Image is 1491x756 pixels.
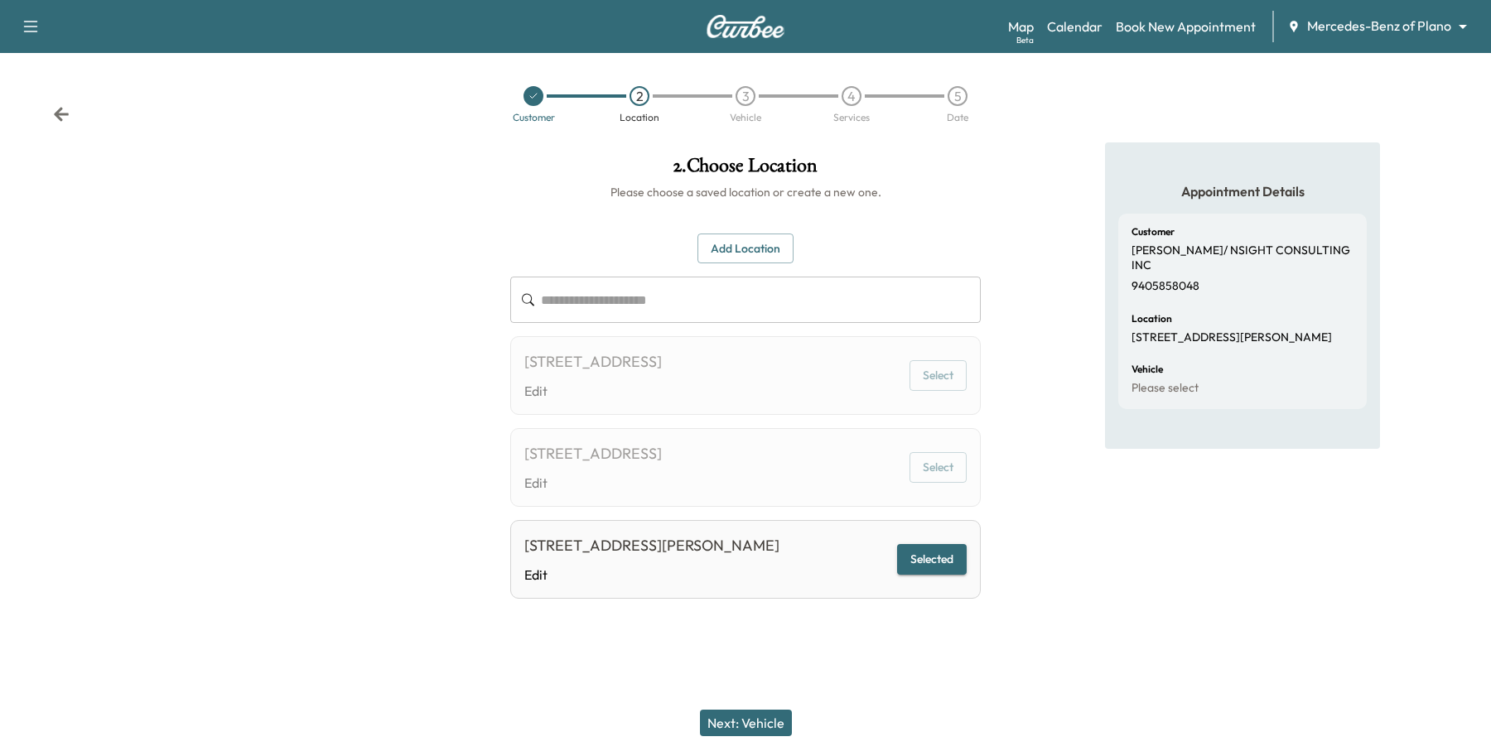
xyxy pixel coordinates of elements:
h6: Location [1132,314,1172,324]
button: Selected [897,544,967,575]
div: Location [620,113,659,123]
h6: Customer [1132,227,1175,237]
a: Edit [524,565,779,585]
div: [STREET_ADDRESS] [524,442,662,465]
div: 4 [842,86,861,106]
p: 9405858048 [1132,279,1199,294]
span: Mercedes-Benz of Plano [1307,17,1451,36]
a: Calendar [1047,17,1103,36]
button: Next: Vehicle [700,710,792,736]
p: [PERSON_NAME]/ NSIGHT CONSULTING INC [1132,243,1353,272]
h6: Vehicle [1132,364,1163,374]
a: Edit [524,381,662,401]
button: Select [910,360,967,391]
a: MapBeta [1008,17,1034,36]
div: Services [833,113,870,123]
div: Date [947,113,968,123]
p: Please select [1132,381,1199,396]
div: Back [53,106,70,123]
h1: 2 . Choose Location [510,156,981,184]
div: Vehicle [730,113,761,123]
button: Add Location [697,234,794,264]
a: Book New Appointment [1116,17,1256,36]
div: [STREET_ADDRESS] [524,350,662,373]
div: Customer [513,113,555,123]
p: [STREET_ADDRESS][PERSON_NAME] [1132,330,1332,345]
h6: Please choose a saved location or create a new one. [510,184,981,200]
div: [STREET_ADDRESS][PERSON_NAME] [524,534,779,557]
button: Select [910,452,967,483]
div: 3 [736,86,755,106]
a: Edit [524,473,662,493]
h5: Appointment Details [1118,182,1367,200]
div: 2 [630,86,649,106]
div: 5 [948,86,967,106]
img: Curbee Logo [706,15,785,38]
div: Beta [1016,34,1034,46]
